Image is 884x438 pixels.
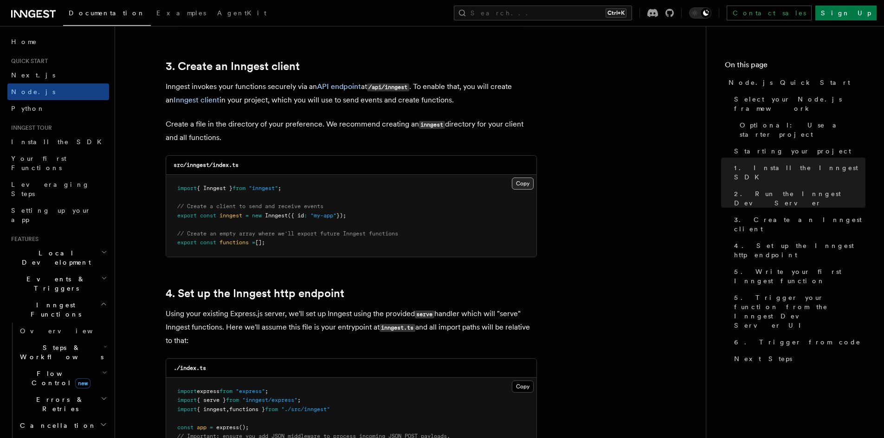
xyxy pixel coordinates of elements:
[177,239,197,246] span: export
[156,9,206,17] span: Examples
[166,118,537,144] p: Create a file in the directory of your preference. We recommend creating an directory for your cl...
[689,7,711,19] button: Toggle dark mode
[11,155,66,171] span: Your first Functions
[16,365,109,391] button: Flow Controlnew
[219,212,242,219] span: inngest
[245,212,249,219] span: =
[177,397,197,403] span: import
[11,138,107,146] span: Install the SDK
[265,212,288,219] span: Inngest
[734,354,792,363] span: Next Steps
[177,185,197,191] span: import
[7,235,39,243] span: Features
[734,163,865,182] span: 1. Install the Inngest SDK
[219,239,249,246] span: functions
[736,117,865,143] a: Optional: Use a starter project
[11,37,37,46] span: Home
[212,3,272,25] a: AgentKit
[11,105,45,112] span: Python
[252,239,255,246] span: =
[177,424,194,431] span: const
[7,202,109,228] a: Setting up your app
[415,311,434,318] code: serve
[7,245,109,271] button: Local Development
[174,95,219,104] a: Inngest client
[317,82,361,91] a: API endpoint
[7,176,109,202] a: Leveraging Steps
[734,241,865,260] span: 4. Set up the Inngest http endpoint
[7,133,109,150] a: Install the SDK
[200,239,216,246] span: const
[197,397,226,403] span: { serve }
[265,388,268,394] span: ;
[734,337,861,347] span: 6. Trigger from code
[7,124,52,132] span: Inngest tour
[725,74,865,91] a: Node.js Quick Start
[7,57,48,65] span: Quick start
[304,212,307,219] span: :
[727,6,812,20] a: Contact sales
[7,150,109,176] a: Your first Functions
[239,424,249,431] span: ();
[242,397,297,403] span: "inngest/express"
[177,203,323,209] span: // Create a client to send and receive events
[16,323,109,339] a: Overview
[730,211,865,237] a: 3. Create an Inngest client
[197,424,206,431] span: app
[7,67,109,83] a: Next.js
[606,8,626,18] kbd: Ctrl+K
[16,421,97,430] span: Cancellation
[734,293,865,330] span: 5. Trigger your function from the Inngest Dev Server UI
[730,143,865,159] a: Starting your project
[217,9,266,17] span: AgentKit
[166,80,537,107] p: Inngest invokes your functions securely via an at . To enable that, you will create an in your pr...
[226,397,239,403] span: from
[252,212,262,219] span: new
[7,100,109,117] a: Python
[16,395,101,413] span: Errors & Retries
[210,424,213,431] span: =
[7,300,100,319] span: Inngest Functions
[288,212,304,219] span: ({ id
[75,378,90,388] span: new
[419,121,445,129] code: inngest
[265,406,278,413] span: from
[7,83,109,100] a: Node.js
[297,397,301,403] span: ;
[16,417,109,434] button: Cancellation
[454,6,632,20] button: Search...Ctrl+K
[16,339,109,365] button: Steps & Workflows
[7,297,109,323] button: Inngest Functions
[151,3,212,25] a: Examples
[734,189,865,208] span: 2. Run the Inngest Dev Server
[7,271,109,297] button: Events & Triggers
[177,406,197,413] span: import
[249,185,278,191] span: "inngest"
[236,388,265,394] span: "express"
[174,162,239,168] code: src/inngest/index.ts
[174,365,206,371] code: ./index.ts
[197,185,232,191] span: { Inngest }
[815,6,877,20] a: Sign Up
[281,406,330,413] span: "./src/inngest"
[730,237,865,263] a: 4. Set up the Inngest http endpoint
[197,388,219,394] span: express
[166,287,344,300] a: 4. Set up the Inngest http endpoint
[166,307,537,347] p: Using your existing Express.js server, we'll set up Inngest using the provided handler which will...
[232,185,245,191] span: from
[729,78,850,87] span: Node.js Quick Start
[255,239,265,246] span: [];
[20,327,116,335] span: Overview
[229,406,265,413] span: functions }
[730,289,865,334] a: 5. Trigger your function from the Inngest Dev Server UI
[11,71,55,79] span: Next.js
[200,212,216,219] span: const
[16,343,103,362] span: Steps & Workflows
[7,248,101,267] span: Local Development
[7,33,109,50] a: Home
[734,146,851,156] span: Starting your project
[734,95,865,113] span: Select your Node.js framework
[11,207,91,223] span: Setting up your app
[219,388,232,394] span: from
[367,83,409,91] code: /api/inngest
